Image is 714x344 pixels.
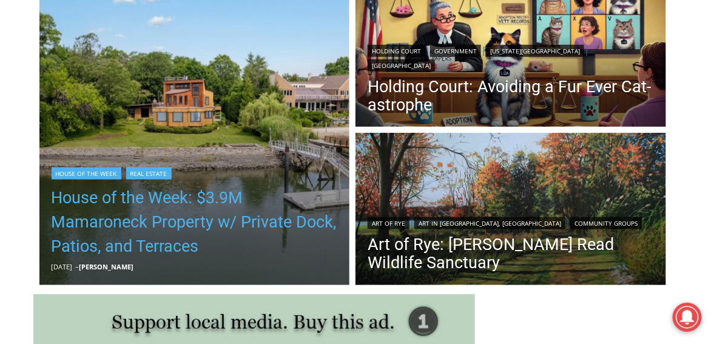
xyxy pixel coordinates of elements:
a: [PERSON_NAME] [79,262,134,271]
a: House of the Week: $3.9M Mamaroneck Property w/ Private Dock, Patios, and Terraces [52,186,338,258]
a: Holding Court [368,45,425,57]
a: Art of Rye: [PERSON_NAME] Read Wildlife Sanctuary [368,235,654,272]
a: Government [430,45,481,57]
span: – [76,262,79,271]
a: [GEOGRAPHIC_DATA] [368,59,435,72]
a: Art of Rye [368,217,409,229]
a: Community Groups [570,217,642,229]
a: Open Tues. - Sun. [PHONE_NUMBER] [1,122,122,151]
a: Intern @ [DOMAIN_NAME] [292,118,588,151]
h4: Book [PERSON_NAME]'s Good Humor for Your Event [369,13,422,47]
div: "We would have speakers with experience in local journalism speak to us about their experiences a... [306,1,573,118]
a: Holding Court: Avoiding a Fur Ever Cat-astrophe [368,78,654,114]
a: Art in [GEOGRAPHIC_DATA], [GEOGRAPHIC_DATA] [414,217,565,229]
span: Intern @ [DOMAIN_NAME] [317,121,562,148]
img: (PHOTO: Edith G. Read Wildlife Sanctuary (Acrylic 12x24). Trail along Playland Lake. By Elizabeth... [355,133,666,288]
div: | | [368,215,654,229]
span: Open Tues. - Sun. [PHONE_NUMBER] [4,125,119,171]
a: [US_STATE][GEOGRAPHIC_DATA] [486,45,584,57]
div: | | | [368,42,654,72]
a: Read More Art of Rye: Edith G. Read Wildlife Sanctuary [355,133,666,288]
div: | [52,165,338,180]
div: Serving [GEOGRAPHIC_DATA] Since [DATE] [79,22,300,33]
a: House of the Week [52,167,121,180]
img: s_800_809a2aa2-bb6e-4add-8b5e-749ad0704c34.jpeg [294,1,366,55]
a: Real Estate [126,167,172,180]
time: [DATE] [52,262,73,271]
a: Book [PERSON_NAME]'s Good Humor for Your Event [360,4,438,55]
div: "...watching a master [PERSON_NAME] chef prepare an omakase meal is fascinating dinner theater an... [125,76,178,145]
